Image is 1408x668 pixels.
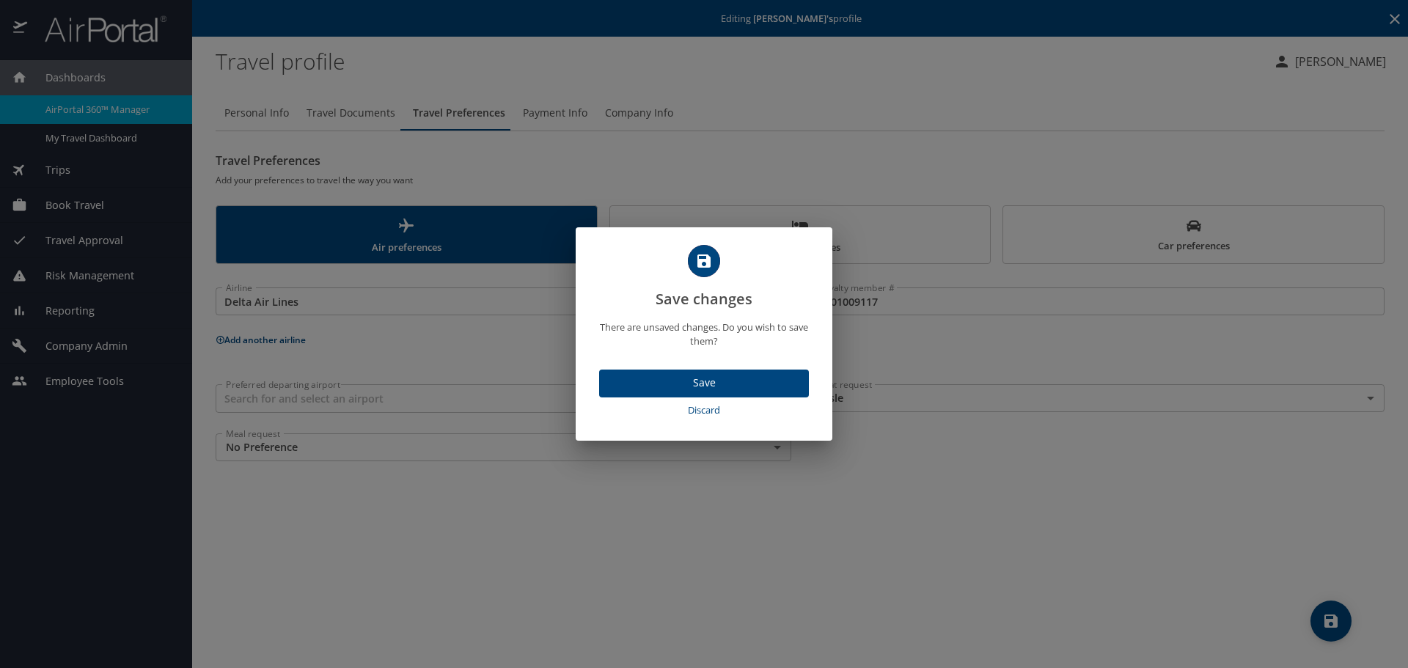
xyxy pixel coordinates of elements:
[593,320,815,348] p: There are unsaved changes. Do you wish to save them?
[605,402,803,419] span: Discard
[611,374,797,392] span: Save
[599,397,809,423] button: Discard
[593,245,815,311] h2: Save changes
[599,370,809,398] button: Save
